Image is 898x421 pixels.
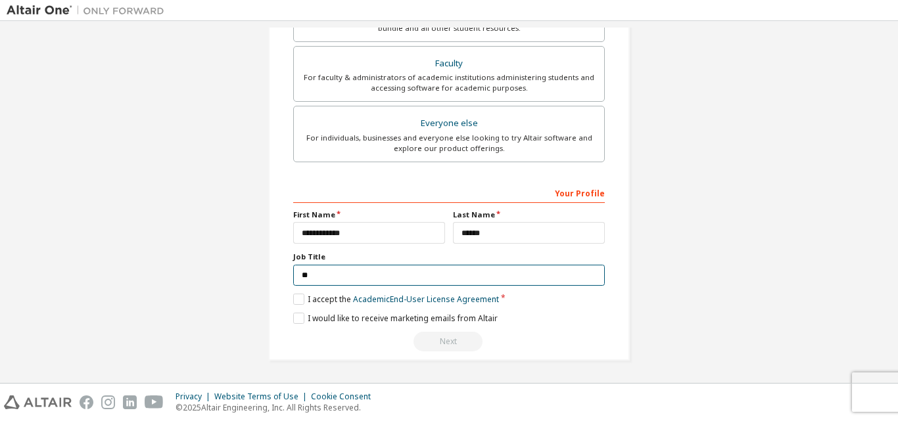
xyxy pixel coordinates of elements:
p: © 2025 Altair Engineering, Inc. All Rights Reserved. [176,402,379,413]
img: linkedin.svg [123,395,137,409]
label: Job Title [293,252,605,262]
a: Academic End-User License Agreement [353,294,499,305]
div: Everyone else [302,114,596,133]
label: I accept the [293,294,499,305]
img: youtube.svg [145,395,164,409]
div: Read and acccept EULA to continue [293,332,605,351]
div: Website Terms of Use [214,391,311,402]
div: For faculty & administrators of academic institutions administering students and accessing softwa... [302,72,596,93]
img: facebook.svg [80,395,93,409]
img: altair_logo.svg [4,395,72,409]
label: Last Name [453,210,605,220]
div: Faculty [302,55,596,73]
img: Altair One [7,4,171,17]
div: For individuals, businesses and everyone else looking to try Altair software and explore our prod... [302,133,596,154]
div: Your Profile [293,182,605,203]
label: First Name [293,210,445,220]
div: Cookie Consent [311,391,379,402]
label: I would like to receive marketing emails from Altair [293,313,498,324]
img: instagram.svg [101,395,115,409]
div: Privacy [176,391,214,402]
